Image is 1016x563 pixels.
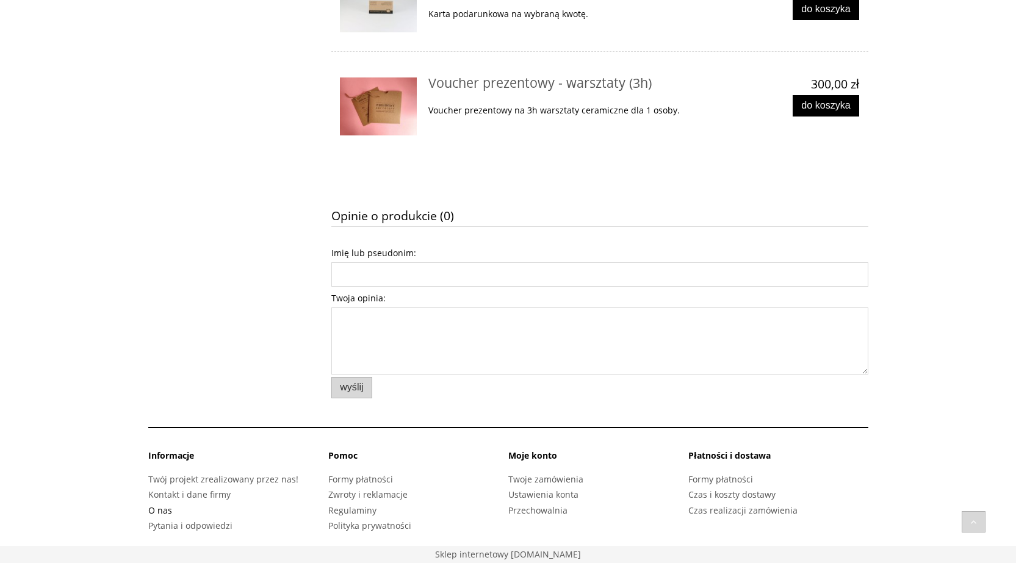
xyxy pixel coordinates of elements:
p: Karta podarunkowa na wybraną kwotę. [428,9,683,20]
a: Polityka prywatności [328,520,411,531]
h3: Opinie o produkcie (0) [331,205,868,226]
a: Czas i koszty dostawy [688,489,776,500]
li: Płatności i dostawa [688,450,868,471]
p: Voucher prezentowy na 3h warsztaty ceramiczne dla 1 osoby. [428,105,683,116]
img: Voucher prezentowy - warsztaty (3h) [340,77,417,135]
label: Imię lub pseudonim: [331,244,416,262]
span: Wyślij [340,381,363,392]
li: Pomoc [328,450,508,471]
li: Informacje [148,450,328,471]
button: Wyślij [331,377,373,398]
span: Voucher prezentowy - warsztaty (3h) [428,74,652,91]
a: Twoje zamówienia [508,473,583,485]
a: Zwroty i reklamacje [328,489,408,500]
a: Pytania i odpowiedzi [148,520,232,531]
label: Twoja opinia: [331,289,386,307]
a: Regulaminy [328,504,376,516]
a: Ustawienia konta [508,489,578,500]
li: Moje konto [508,450,688,471]
em: 300,00 zł [811,76,859,92]
button: Do koszyka Voucher prezentowy - warsztaty (3h) [793,95,860,117]
a: Formy płatności [688,473,753,485]
a: Przechowalnia [508,504,567,516]
span: Do koszyka [801,99,851,110]
a: Kontakt i dane firmy [148,489,231,500]
span: Do koszyka [801,3,851,14]
a: Sklep stworzony na platformie Shoper. Przejdź do strony shoper.pl - otwiera się w nowej karcie [435,548,581,560]
a: Twój projekt zrealizowany przez nas! [148,473,298,485]
a: Czas realizacji zamówienia [688,504,798,516]
a: Formy płatności [328,473,393,485]
a: Voucher prezentowy - warsztaty (3h) [428,78,652,91]
a: O nas [148,504,172,516]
